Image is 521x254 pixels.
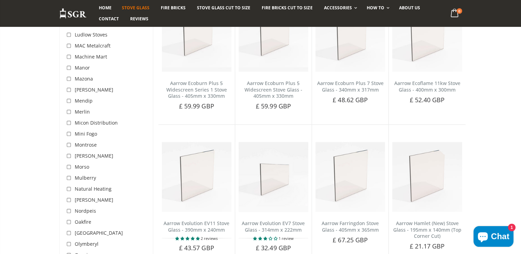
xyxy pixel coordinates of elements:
span: How To [367,5,384,11]
a: Aarrow Evolution EV11 Stove Glass - 390mm x 240mm [164,220,229,233]
span: Manor [75,64,90,71]
a: Stove Glass [117,2,155,13]
span: [PERSON_NAME] [75,152,113,159]
span: Home [99,5,112,11]
a: Aarrow Evolution EV7 Stove Glass - 314mm x 222mm [242,220,305,233]
a: Aarrow Ecoburn Plus 5 Widescreen Stove Glass - 405mm x 330mm [244,80,302,99]
img: Stove Glass Replacement [59,8,87,19]
span: 5.00 stars [175,236,201,241]
span: Ludlow Stoves [75,31,107,38]
img: Aarrow Ecoflame 11Kw Stove Glass [392,2,462,72]
a: 0 [448,7,462,20]
inbox-online-store-chat: Shopify online store chat [471,226,515,248]
span: Oakfire [75,219,91,225]
span: Montrose [75,141,97,148]
img: Aarrow Ecoburn Plus 5 Widescreen Stove Glass [162,2,231,72]
span: Fire Bricks Cut To Size [262,5,312,11]
span: [PERSON_NAME] [75,197,113,203]
img: Aarrow EV7 replacement stove glass [239,142,308,212]
span: Merlin [75,108,90,115]
a: Fire Bricks Cut To Size [257,2,317,13]
a: About us [394,2,425,13]
span: Mini Fogo [75,130,97,137]
span: Micon Distribution [75,119,118,126]
span: Olymberyl [75,241,98,247]
span: £ 48.62 GBP [333,96,368,104]
span: £ 59.99 GBP [179,102,214,110]
span: Reviews [130,16,148,22]
span: £ 67.25 GBP [333,236,368,244]
img: Aarrow Hamlet New Stove Glass [392,142,462,212]
a: Fire Bricks [156,2,191,13]
span: Machine Mart [75,53,107,60]
span: £ 32.49 GBP [256,244,291,252]
span: Accessories [324,5,352,11]
span: Fire Bricks [161,5,186,11]
span: Natural Heating [75,186,112,192]
span: 0 [457,8,462,14]
span: [PERSON_NAME] [75,86,113,93]
span: Nordpeis [75,208,96,214]
a: Aarrow Ecoburn Plus 7 Stove Glass - 340mm x 317mm [317,80,384,93]
span: 2 reviews [201,236,218,241]
span: £ 52.40 GBP [409,96,445,104]
span: £ 43.57 GBP [179,244,214,252]
span: Mazona [75,75,93,82]
a: Aarrow Ecoflame 11kw Stove Glass - 400mm x 300mm [394,80,460,93]
a: Aarrow Ecoburn Plus 5 Widescreen Series 1 Stove Glass - 405mm x 330mm [166,80,227,99]
span: 3.00 stars [253,236,279,241]
img: Aarrow Ecoburn Plus 5 Widescreen Stove Glass [239,2,308,72]
span: About us [399,5,420,11]
a: Contact [94,13,124,24]
a: Stove Glass Cut To Size [192,2,256,13]
span: Mendip [75,97,93,104]
span: Mulberry [75,174,96,181]
span: [GEOGRAPHIC_DATA] [75,230,123,236]
img: Aarrow Ecoburn Plus 7 Stove Glass [315,2,385,72]
img: Aarrow Farringdon Stove Glass - 405mm x 365mm [315,142,385,212]
span: Morso [75,163,89,170]
a: Home [94,2,117,13]
span: Stove Glass [122,5,149,11]
img: Aarrow Evolution EV11 replacement stove glass [162,142,231,212]
span: 1 review [279,236,294,241]
a: Reviews [125,13,154,24]
span: Stove Glass Cut To Size [197,5,250,11]
a: Aarrow Farringdon Stove Glass - 405mm x 365mm [322,220,379,233]
span: £ 21.17 GBP [409,242,445,250]
span: £ 59.99 GBP [256,102,291,110]
a: Aarrow Hamlet (New) Stove Glass - 195mm x 140mm (Top Corner Cut) [393,220,461,240]
a: Accessories [319,2,360,13]
a: How To [362,2,393,13]
span: MAC Metalcraft [75,42,111,49]
span: Contact [99,16,119,22]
